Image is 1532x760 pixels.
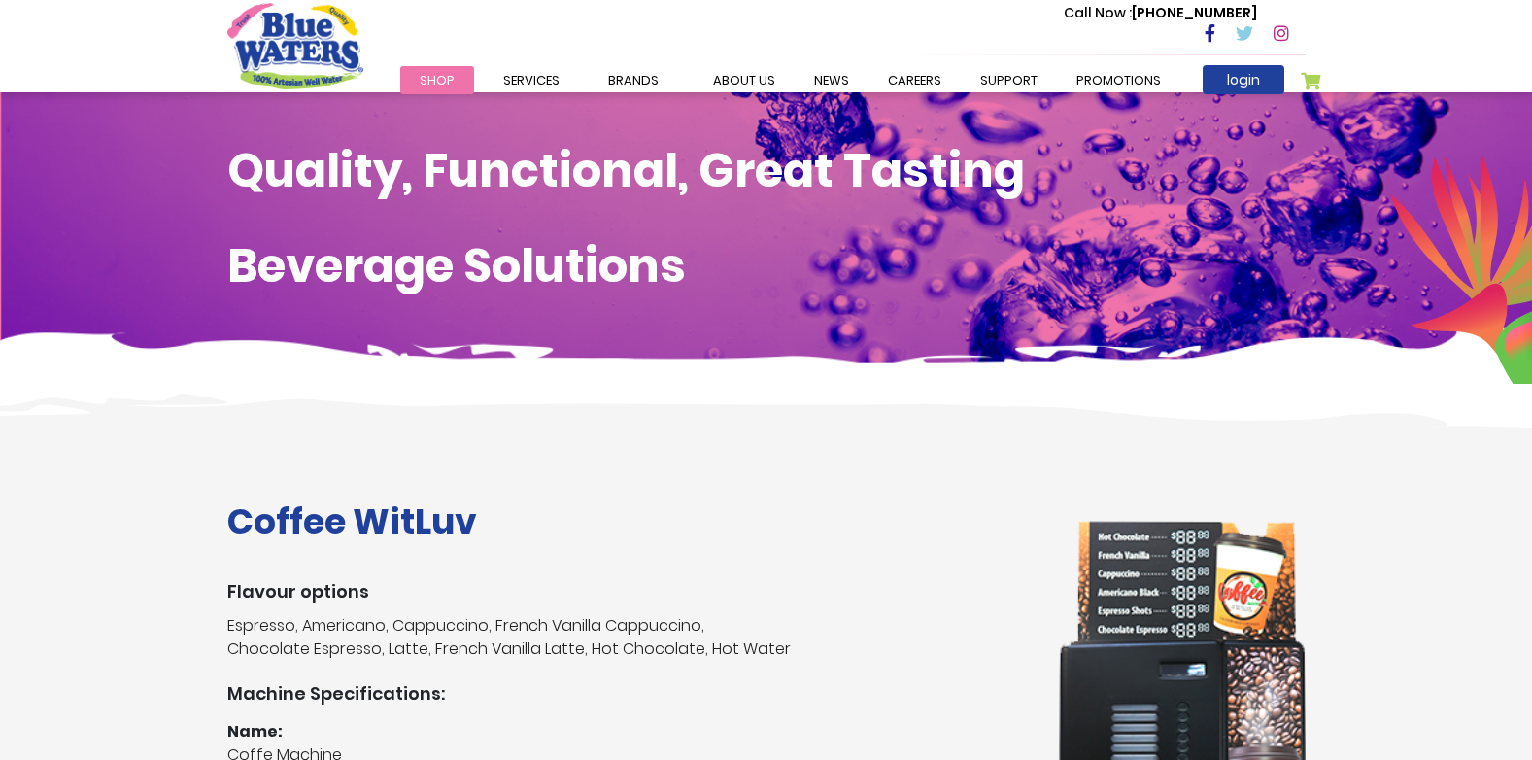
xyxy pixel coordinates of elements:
h1: Quality, Functional, Great Tasting [227,143,1306,199]
h1: Coffee WitLuv [227,501,1029,542]
a: careers [868,66,961,94]
span: Shop [420,71,455,89]
h3: Flavour options [227,581,1029,603]
span: Brands [608,71,659,89]
p: [PHONE_NUMBER] [1064,3,1257,23]
strong: Name: [227,720,283,743]
a: login [1203,65,1284,94]
h3: Machine Specifications: [227,683,1029,705]
p: Espresso, Americano, Cappuccino, French Vanilla Cappuccino, Chocolate Espresso, Latte, French Van... [227,614,1029,661]
span: Call Now : [1064,3,1132,22]
a: store logo [227,3,363,88]
a: support [961,66,1057,94]
h1: Beverage Solutions [227,238,1306,294]
a: News [795,66,868,94]
a: about us [694,66,795,94]
a: Promotions [1057,66,1180,94]
span: Services [503,71,560,89]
